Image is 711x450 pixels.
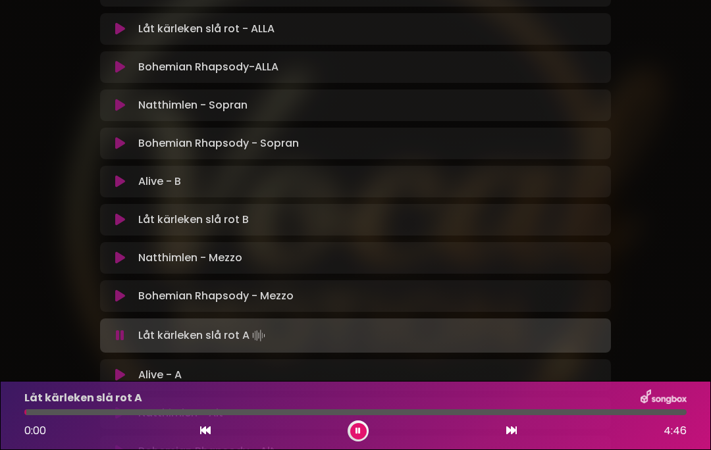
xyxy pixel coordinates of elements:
[250,326,268,345] img: waveform4.gif
[138,367,182,383] p: Alive - A
[138,97,248,113] p: Natthimlen - Sopran
[138,174,181,189] p: Alive - B
[24,390,142,406] p: Låt kärleken slå rot A
[138,326,268,345] p: Låt kärleken slå rot A
[641,389,687,407] img: songbox-logo-white.png
[138,21,275,37] p: Låt kärleken slå rot - ALLA
[138,212,249,228] p: Låt kärleken slå rot B
[24,423,46,438] span: 0:00
[138,250,242,266] p: Natthimlen - Mezzo
[138,136,299,151] p: Bohemian Rhapsody - Sopran
[138,59,278,75] p: Bohemian Rhapsody-ALLA
[138,288,294,304] p: Bohemian Rhapsody - Mezzo
[664,423,687,439] span: 4:46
